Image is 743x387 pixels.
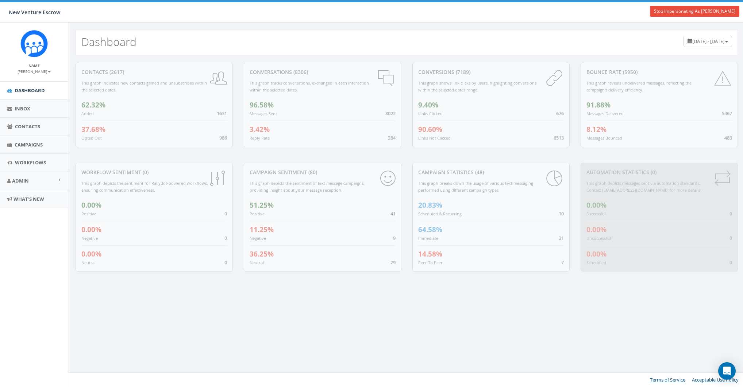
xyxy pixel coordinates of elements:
[292,69,308,75] span: (8306)
[586,260,606,265] small: Scheduled
[418,211,462,216] small: Scheduled & Recurring
[418,100,438,110] span: 9.40%
[390,259,396,266] span: 29
[250,200,274,210] span: 51.25%
[586,125,607,134] span: 8.12%
[729,235,732,241] span: 0
[418,225,442,234] span: 64.58%
[418,200,442,210] span: 20.83%
[454,69,470,75] span: (7189)
[586,169,732,176] div: Automation Statistics
[586,135,622,141] small: Messages Bounced
[586,235,611,241] small: Unsuccessful
[586,100,611,110] span: 91.88%
[28,63,40,68] small: Name
[81,225,101,234] span: 0.00%
[224,259,227,266] span: 0
[554,134,564,141] span: 6513
[250,235,266,241] small: Negative
[418,135,451,141] small: Links Not Clicked
[586,211,606,216] small: Successful
[15,105,30,112] span: Inbox
[418,80,536,93] small: This graph shows link clicks by users, highlighting conversions within the selected dates range.
[559,210,564,217] span: 10
[250,135,270,141] small: Reply Rate
[586,249,607,259] span: 0.00%
[81,169,227,176] div: Workflow Sentiment
[385,110,396,117] span: 8022
[250,180,365,193] small: This graph depicts the sentiment of text message campaigns, providing insight about your message ...
[418,69,564,76] div: conversions
[586,200,607,210] span: 0.00%
[18,69,51,74] small: [PERSON_NAME]
[14,196,44,202] span: What's New
[250,249,274,259] span: 36.25%
[81,249,101,259] span: 0.00%
[217,110,227,117] span: 1631
[692,38,724,44] span: [DATE] - [DATE]
[418,125,442,134] span: 90.60%
[81,69,227,76] div: contacts
[418,235,438,241] small: Immediate
[108,69,124,75] span: (2617)
[81,235,98,241] small: Negative
[250,260,264,265] small: Neutral
[15,123,40,130] span: Contacts
[15,87,45,94] span: Dashboard
[250,125,270,134] span: 3.42%
[390,210,396,217] span: 41
[81,135,102,141] small: Opted Out
[722,110,732,117] span: 5467
[559,235,564,241] span: 31
[81,200,101,210] span: 0.00%
[649,169,657,176] span: (0)
[586,69,732,76] div: Bounce Rate
[388,134,396,141] span: 284
[250,211,265,216] small: Positive
[81,125,105,134] span: 37.68%
[718,362,736,380] div: Open Intercom Messenger
[141,169,149,176] span: (0)
[81,100,105,110] span: 62.32%
[81,180,208,193] small: This graph depicts the sentiment for RallyBot-powered workflows, ensuring communication effective...
[12,177,29,184] span: Admin
[474,169,484,176] span: (48)
[586,225,607,234] span: 0.00%
[561,259,564,266] span: 7
[621,69,638,75] span: (5950)
[418,111,443,116] small: Links Clicked
[586,80,692,93] small: This graph reveals undelivered messages, reflecting the campaign's delivery efficiency.
[81,260,96,265] small: Neutral
[418,169,564,176] div: Campaign Statistics
[650,376,685,383] a: Terms of Service
[307,169,317,176] span: (80)
[81,211,96,216] small: Positive
[692,376,739,383] a: Acceptable Use Policy
[250,169,395,176] div: Campaign Sentiment
[250,80,369,93] small: This graph tracks conversations, exchanged in each interaction within the selected dates.
[9,9,60,16] span: New Venture Escrow
[418,260,443,265] small: Peer To Peer
[18,68,51,74] a: [PERSON_NAME]
[586,180,701,193] small: This graph depicts messages sent via automation standards. Contact [EMAIL_ADDRESS][DOMAIN_NAME] f...
[250,225,274,234] span: 11.25%
[418,180,533,193] small: This graph breaks down the usage of various text messaging performed using different campaign types.
[729,210,732,217] span: 0
[224,210,227,217] span: 0
[250,100,274,110] span: 96.58%
[250,111,277,116] small: Messages Sent
[393,235,396,241] span: 9
[724,134,732,141] span: 483
[586,111,624,116] small: Messages Delivered
[250,69,395,76] div: conversations
[556,110,564,117] span: 676
[224,235,227,241] span: 0
[15,141,43,148] span: Campaigns
[729,259,732,266] span: 0
[219,134,227,141] span: 986
[20,30,48,57] img: Rally_Corp_Icon_1.png
[81,111,94,116] small: Added
[418,249,442,259] span: 14.58%
[650,6,739,17] a: Stop Impersonating As [PERSON_NAME]
[81,36,136,48] h2: Dashboard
